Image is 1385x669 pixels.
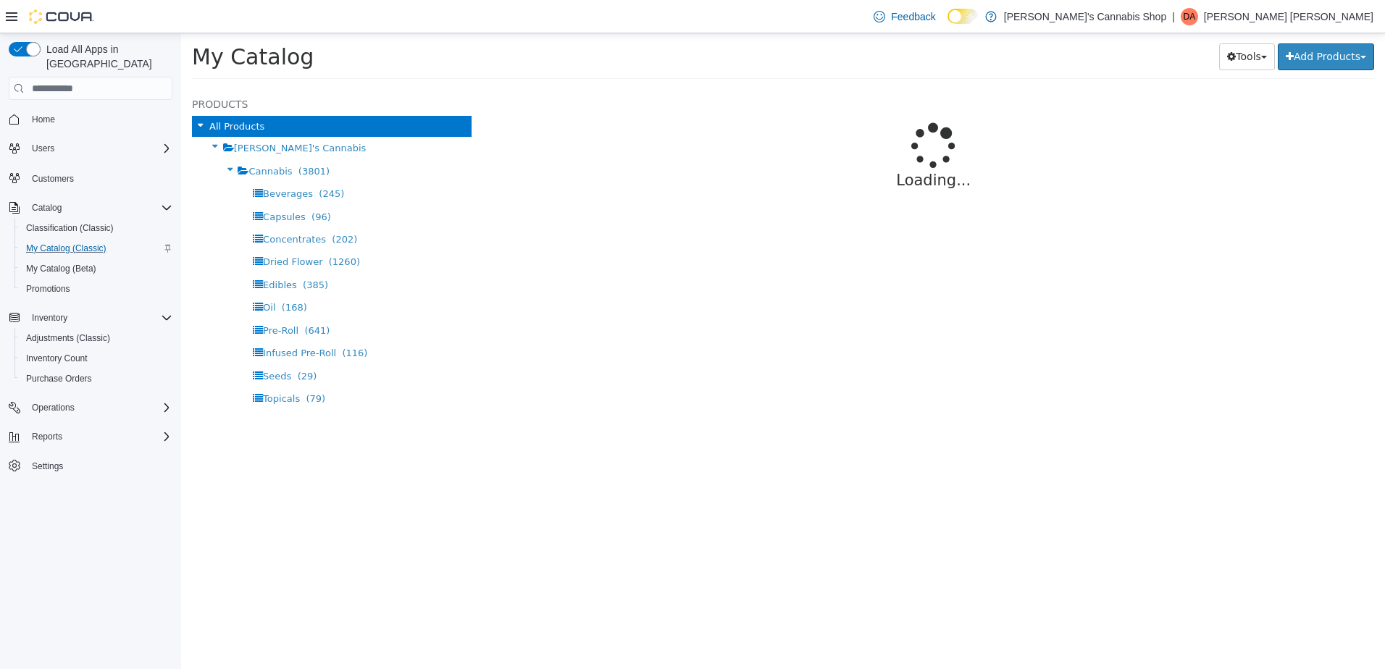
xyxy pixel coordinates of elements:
[14,279,178,299] button: Promotions
[161,314,186,325] span: (116)
[82,292,117,303] span: Pre-Roll
[20,329,172,347] span: Adjustments (Classic)
[26,373,92,384] span: Purchase Orders
[26,243,106,254] span: My Catalog (Classic)
[20,260,102,277] a: My Catalog (Beta)
[82,223,141,234] span: Dried Flower
[26,332,110,344] span: Adjustments (Classic)
[20,350,93,367] a: Inventory Count
[82,178,125,189] span: Capsules
[26,399,172,416] span: Operations
[82,155,132,166] span: Beverages
[3,455,178,476] button: Settings
[32,431,62,442] span: Reports
[26,283,70,295] span: Promotions
[26,263,96,274] span: My Catalog (Beta)
[11,62,290,80] h5: Products
[1097,10,1193,37] button: Add Products
[122,246,147,257] span: (385)
[14,238,178,258] button: My Catalog (Classic)
[82,201,145,211] span: Concentrates
[26,458,69,475] a: Settings
[14,258,178,279] button: My Catalog (Beta)
[53,109,185,120] span: [PERSON_NAME]'s Cannabis
[26,111,61,128] a: Home
[26,110,172,128] span: Home
[41,42,172,71] span: Load All Apps in [GEOGRAPHIC_DATA]
[891,9,935,24] span: Feedback
[117,132,148,143] span: (3801)
[26,457,172,475] span: Settings
[148,223,179,234] span: (1260)
[14,348,178,369] button: Inventory Count
[123,292,148,303] span: (641)
[26,222,114,234] span: Classification (Classic)
[1038,10,1094,37] button: Tools
[20,350,172,367] span: Inventory Count
[26,169,172,187] span: Customers
[125,360,144,371] span: (79)
[868,2,941,31] a: Feedback
[14,369,178,389] button: Purchase Orders
[20,219,172,237] span: Classification (Classic)
[1204,8,1373,25] p: [PERSON_NAME] [PERSON_NAME]
[26,199,172,216] span: Catalog
[32,460,63,472] span: Settings
[32,173,74,185] span: Customers
[82,314,155,325] span: Infused Pre-Roll
[67,132,111,143] span: Cannabis
[14,328,178,348] button: Adjustments (Classic)
[28,88,83,98] span: All Products
[20,240,172,257] span: My Catalog (Classic)
[3,109,178,130] button: Home
[32,114,55,125] span: Home
[3,426,178,447] button: Reports
[3,167,178,188] button: Customers
[3,138,178,159] button: Users
[130,178,150,189] span: (96)
[32,402,75,413] span: Operations
[26,428,68,445] button: Reports
[26,428,172,445] span: Reports
[26,309,73,327] button: Inventory
[3,397,178,418] button: Operations
[26,353,88,364] span: Inventory Count
[82,269,94,279] span: Oil
[82,246,116,257] span: Edibles
[20,219,120,237] a: Classification (Classic)
[1183,8,1195,25] span: DA
[138,155,163,166] span: (245)
[11,11,133,36] span: My Catalog
[20,260,172,277] span: My Catalog (Beta)
[82,337,110,348] span: Seeds
[117,337,136,348] span: (29)
[26,140,60,157] button: Users
[20,329,116,347] a: Adjustments (Classic)
[1172,8,1175,25] p: |
[26,170,80,188] a: Customers
[26,140,172,157] span: Users
[26,199,67,216] button: Catalog
[20,370,172,387] span: Purchase Orders
[82,360,119,371] span: Topicals
[20,280,172,298] span: Promotions
[32,312,67,324] span: Inventory
[14,218,178,238] button: Classification (Classic)
[101,269,126,279] span: (168)
[26,309,172,327] span: Inventory
[29,9,94,24] img: Cova
[3,308,178,328] button: Inventory
[356,136,1150,159] p: Loading...
[32,143,54,154] span: Users
[20,280,76,298] a: Promotions
[9,103,172,514] nav: Complex example
[32,202,62,214] span: Catalog
[3,198,178,218] button: Catalog
[20,240,112,257] a: My Catalog (Classic)
[1181,8,1198,25] div: Dylan Ann McKinney
[947,9,978,24] input: Dark Mode
[151,201,176,211] span: (202)
[1004,8,1166,25] p: [PERSON_NAME]'s Cannabis Shop
[20,370,98,387] a: Purchase Orders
